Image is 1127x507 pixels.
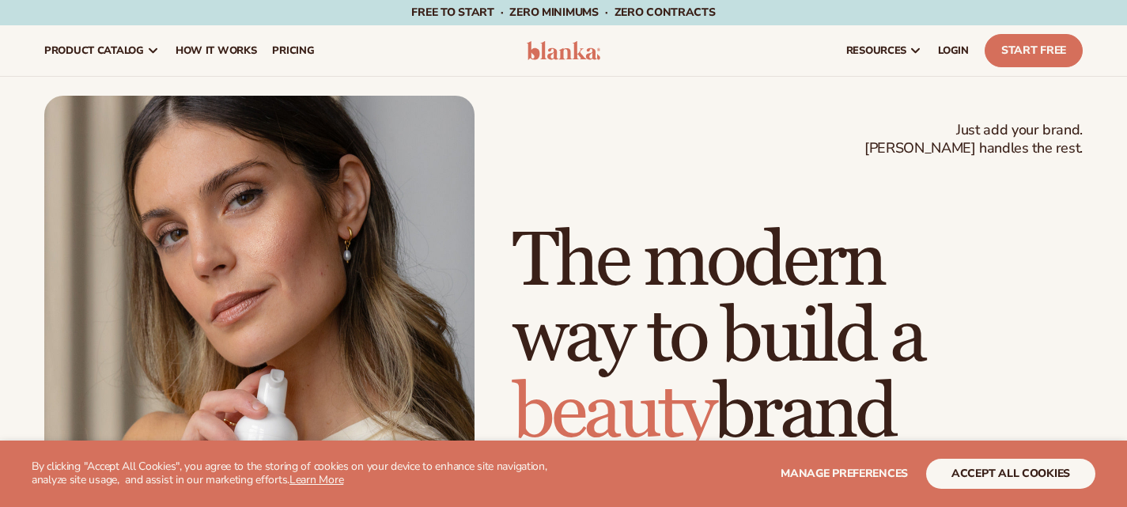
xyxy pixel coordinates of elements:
button: Manage preferences [781,459,908,489]
a: LOGIN [930,25,977,76]
span: product catalog [44,44,144,57]
p: By clicking "Accept All Cookies", you agree to the storing of cookies on your device to enhance s... [32,460,584,487]
h1: The modern way to build a brand [512,224,1083,452]
span: resources [846,44,906,57]
a: product catalog [36,25,168,76]
a: resources [838,25,930,76]
a: pricing [264,25,322,76]
a: Start Free [985,34,1083,67]
button: accept all cookies [926,459,1095,489]
span: Free to start · ZERO minimums · ZERO contracts [411,5,715,20]
a: How It Works [168,25,265,76]
a: Learn More [289,472,343,487]
span: Just add your brand. [PERSON_NAME] handles the rest. [864,121,1083,158]
span: Manage preferences [781,466,908,481]
span: How It Works [176,44,257,57]
span: pricing [272,44,314,57]
img: logo [527,41,601,60]
span: beauty [512,367,713,460]
span: LOGIN [938,44,969,57]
